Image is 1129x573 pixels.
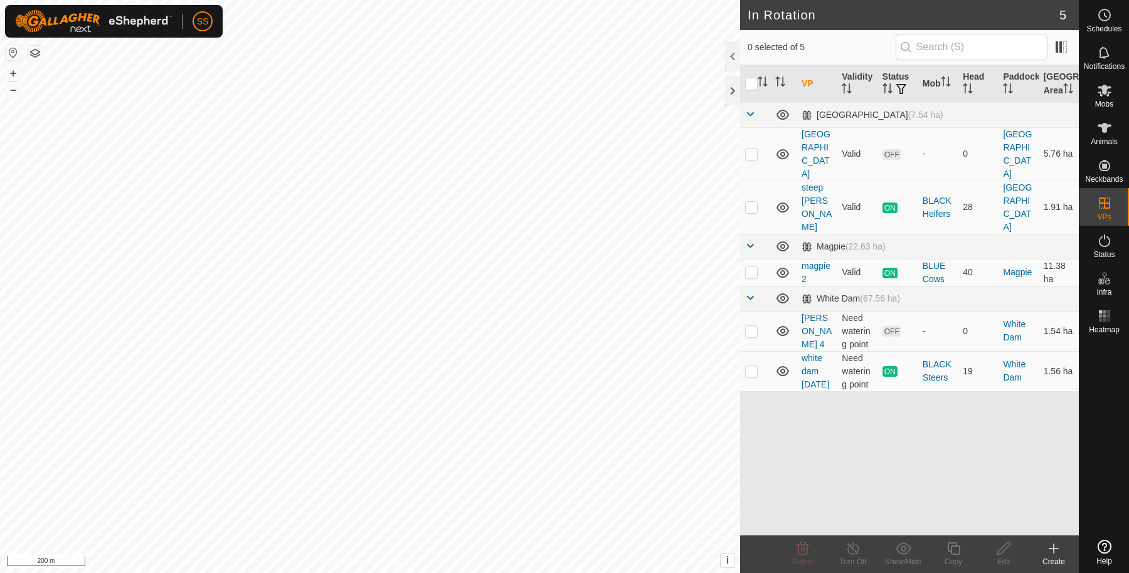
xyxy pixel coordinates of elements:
td: 0 [958,127,998,181]
td: Need watering point [837,311,877,351]
div: Copy [928,556,978,567]
th: Mob [918,65,958,103]
span: Notifications [1084,63,1125,70]
span: OFF [883,149,901,160]
div: Magpie [802,241,886,252]
span: (22.63 ha) [845,241,886,251]
button: Reset Map [6,45,21,60]
img: Gallagher Logo [15,10,172,33]
button: + [6,66,21,81]
p-sorticon: Activate to sort [963,85,973,95]
div: - [923,147,953,160]
span: Infra [1096,288,1111,296]
td: Valid [837,259,877,286]
th: Status [877,65,918,103]
a: [GEOGRAPHIC_DATA] [1003,182,1032,232]
span: Animals [1091,138,1118,145]
div: Edit [978,556,1029,567]
a: Contact Us [383,557,420,568]
span: Help [1096,557,1112,565]
span: Neckbands [1085,176,1123,183]
span: OFF [883,326,901,337]
p-sorticon: Activate to sort [883,85,893,95]
td: 5.76 ha [1039,127,1079,181]
span: (67.56 ha) [860,293,900,303]
div: - [923,325,953,338]
a: Magpie [1003,267,1032,277]
button: – [6,82,21,97]
a: white dam [DATE] [802,353,829,389]
th: VP [797,65,837,103]
td: 28 [958,181,998,234]
div: [GEOGRAPHIC_DATA] [802,110,943,120]
p-sorticon: Activate to sort [941,78,951,88]
a: White Dam [1003,359,1026,382]
a: [GEOGRAPHIC_DATA] [1003,129,1032,179]
p-sorticon: Activate to sort [775,78,785,88]
span: SS [197,15,209,28]
div: Create [1029,556,1079,567]
span: Status [1093,251,1115,258]
p-sorticon: Activate to sort [758,78,768,88]
div: Turn Off [828,556,878,567]
span: Heatmap [1089,326,1120,334]
td: 11.38 ha [1039,259,1079,286]
div: Show/Hide [878,556,928,567]
th: Head [958,65,998,103]
span: (7.54 ha) [908,110,943,120]
p-sorticon: Activate to sort [842,85,852,95]
div: White Dam [802,293,900,304]
td: 1.91 ha [1039,181,1079,234]
span: 0 selected of 5 [748,41,896,54]
span: 5 [1059,6,1066,24]
td: 1.54 ha [1039,311,1079,351]
span: VPs [1097,213,1111,221]
a: [PERSON_NAME] 4 [802,313,832,349]
td: 19 [958,351,998,391]
a: steep [PERSON_NAME] [802,182,832,232]
span: Delete [792,557,814,566]
button: i [721,554,734,567]
td: Valid [837,127,877,181]
td: Need watering point [837,351,877,391]
p-sorticon: Activate to sort [1003,85,1013,95]
a: magpie 2 [802,261,830,284]
p-sorticon: Activate to sort [1063,85,1073,95]
a: Privacy Policy [321,557,368,568]
span: i [726,555,729,565]
a: Help [1079,535,1129,570]
td: Valid [837,181,877,234]
td: 0 [958,311,998,351]
th: Validity [837,65,877,103]
button: Map Layers [28,46,43,61]
input: Search (S) [896,34,1047,60]
span: ON [883,202,898,213]
div: BLACK Steers [923,358,953,384]
span: ON [883,366,898,377]
a: [GEOGRAPHIC_DATA] [802,129,830,179]
th: Paddock [998,65,1038,103]
div: BLACK Heifers [923,194,953,221]
span: ON [883,268,898,278]
span: Mobs [1095,100,1113,108]
th: [GEOGRAPHIC_DATA] Area [1039,65,1079,103]
h2: In Rotation [748,8,1059,23]
td: 40 [958,259,998,286]
div: BLUE Cows [923,260,953,286]
span: Schedules [1086,25,1121,33]
a: White Dam [1003,319,1026,342]
td: 1.56 ha [1039,351,1079,391]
